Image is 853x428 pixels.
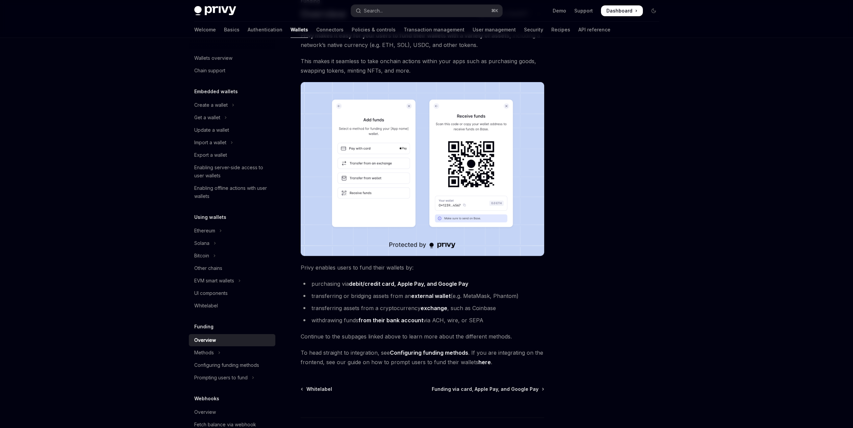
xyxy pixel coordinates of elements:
a: Dashboard [601,5,643,16]
img: dark logo [194,6,236,16]
button: Toggle Import a wallet section [189,136,275,149]
a: Export a wallet [189,149,275,161]
li: purchasing via [301,279,544,288]
a: Enabling server-side access to user wallets [189,161,275,182]
h5: Embedded wallets [194,87,238,96]
button: Toggle Get a wallet section [189,111,275,124]
div: Create a wallet [194,101,228,109]
a: external wallet [411,293,451,300]
a: Other chains [189,262,275,274]
h5: Webhooks [194,395,219,403]
button: Toggle Prompting users to fund section [189,372,275,384]
div: Update a wallet [194,126,229,134]
button: Toggle Ethereum section [189,225,275,237]
a: Wallets [291,22,308,38]
a: Overview [189,334,275,346]
strong: debit/credit card, Apple Pay, and Google Pay [349,280,468,287]
div: Prompting users to fund [194,374,248,382]
img: images/Funding.png [301,82,544,256]
span: Whitelabel [306,386,332,393]
a: Demo [553,7,566,14]
button: Open search [351,5,502,17]
a: Chain support [189,65,275,77]
div: Methods [194,349,214,357]
a: Welcome [194,22,216,38]
a: User management [473,22,516,38]
a: Basics [224,22,240,38]
span: ⌘ K [491,8,498,14]
div: Chain support [194,67,225,75]
span: Privy enables users to fund their wallets by: [301,263,544,272]
h5: Funding [194,323,214,331]
a: here [478,359,491,366]
a: Configuring funding methods [390,349,468,356]
div: Whitelabel [194,302,218,310]
a: Support [574,7,593,14]
a: Overview [189,406,275,418]
div: EVM smart wallets [194,277,234,285]
span: Dashboard [606,7,632,14]
a: UI components [189,287,275,299]
a: Policies & controls [352,22,396,38]
a: Authentication [248,22,282,38]
div: Enabling offline actions with user wallets [194,184,271,200]
div: Import a wallet [194,139,226,147]
li: withdrawing funds via ACH, wire, or SEPA [301,316,544,325]
span: To head straight to integration, see . If you are integrating on the frontend, see our guide on h... [301,348,544,367]
div: Configuring funding methods [194,361,259,369]
a: Security [524,22,543,38]
a: debit/credit card, Apple Pay, and Google Pay [349,280,468,287]
button: Toggle Methods section [189,347,275,359]
div: UI components [194,289,228,297]
a: Connectors [316,22,344,38]
div: Wallets overview [194,54,232,62]
div: Ethereum [194,227,215,235]
div: Get a wallet [194,114,220,122]
div: Overview [194,336,216,344]
a: exchange [421,305,447,312]
div: Solana [194,239,209,247]
button: Toggle dark mode [648,5,659,16]
a: API reference [578,22,610,38]
a: Configuring funding methods [189,359,275,371]
div: Enabling server-side access to user wallets [194,163,271,180]
div: Overview [194,408,216,416]
a: Recipes [551,22,570,38]
a: Enabling offline actions with user wallets [189,182,275,202]
strong: external wallet [411,293,451,299]
div: Export a wallet [194,151,227,159]
a: Transaction management [404,22,465,38]
a: Funding via card, Apple Pay, and Google Pay [432,386,544,393]
button: Toggle EVM smart wallets section [189,275,275,287]
div: Other chains [194,264,222,272]
a: Update a wallet [189,124,275,136]
span: , including a network’s native currency (e.g. ETH, SOL), USDC, and other tokens. [301,31,544,50]
button: Toggle Solana section [189,237,275,249]
a: from their bank account [358,317,423,324]
button: Toggle Create a wallet section [189,99,275,111]
li: transferring assets from a cryptocurrency , such as Coinbase [301,303,544,313]
a: Whitelabel [301,386,332,393]
span: Funding via card, Apple Pay, and Google Pay [432,386,538,393]
span: Continue to the subpages linked above to learn more about the different methods. [301,332,544,341]
li: transferring or bridging assets from an (e.g. MetaMask, Phantom) [301,291,544,301]
div: Bitcoin [194,252,209,260]
button: Toggle Bitcoin section [189,250,275,262]
a: Wallets overview [189,52,275,64]
div: Search... [364,7,383,15]
span: This makes it seamless to take onchain actions within your apps such as purchasing goods, swappin... [301,56,544,75]
h5: Using wallets [194,213,226,221]
a: Whitelabel [189,300,275,312]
